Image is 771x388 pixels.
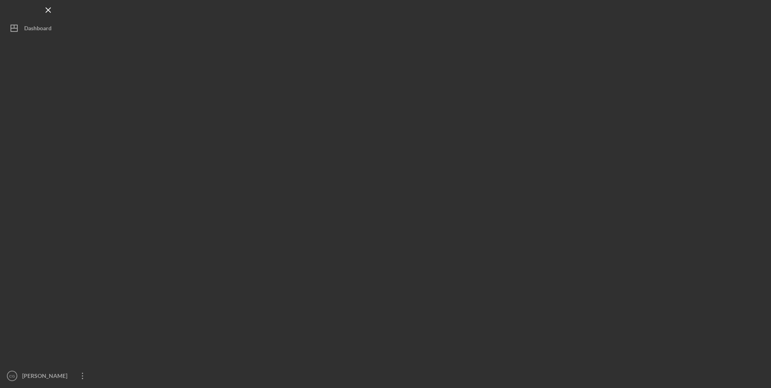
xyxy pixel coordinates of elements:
[9,374,15,378] text: CG
[4,20,93,36] button: Dashboard
[4,368,93,384] button: CG[PERSON_NAME]
[24,20,52,38] div: Dashboard
[20,368,73,386] div: [PERSON_NAME]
